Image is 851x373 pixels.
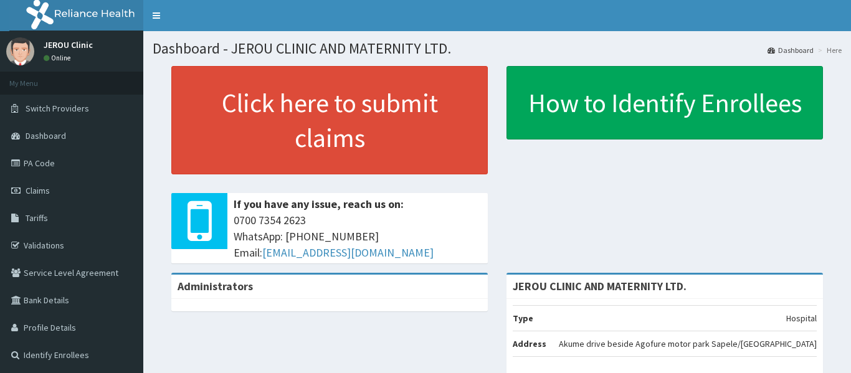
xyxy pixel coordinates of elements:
[26,103,89,114] span: Switch Providers
[234,197,404,211] b: If you have any issue, reach us on:
[153,40,842,57] h1: Dashboard - JEROU CLINIC AND MATERNITY LTD.
[171,66,488,174] a: Click here to submit claims
[6,37,34,65] img: User Image
[513,279,687,293] strong: JEROU CLINIC AND MATERNITY LTD.
[234,212,482,260] span: 0700 7354 2623 WhatsApp: [PHONE_NUMBER] Email:
[26,130,66,141] span: Dashboard
[513,313,533,324] b: Type
[559,338,817,350] p: Akume drive beside Agofure motor park Sapele/[GEOGRAPHIC_DATA]
[26,185,50,196] span: Claims
[815,45,842,55] li: Here
[178,279,253,293] b: Administrators
[786,312,817,324] p: Hospital
[768,45,814,55] a: Dashboard
[262,245,434,260] a: [EMAIL_ADDRESS][DOMAIN_NAME]
[44,40,93,49] p: JEROU Clinic
[26,212,48,224] span: Tariffs
[44,54,74,62] a: Online
[513,338,546,349] b: Address
[506,66,823,139] a: How to Identify Enrollees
